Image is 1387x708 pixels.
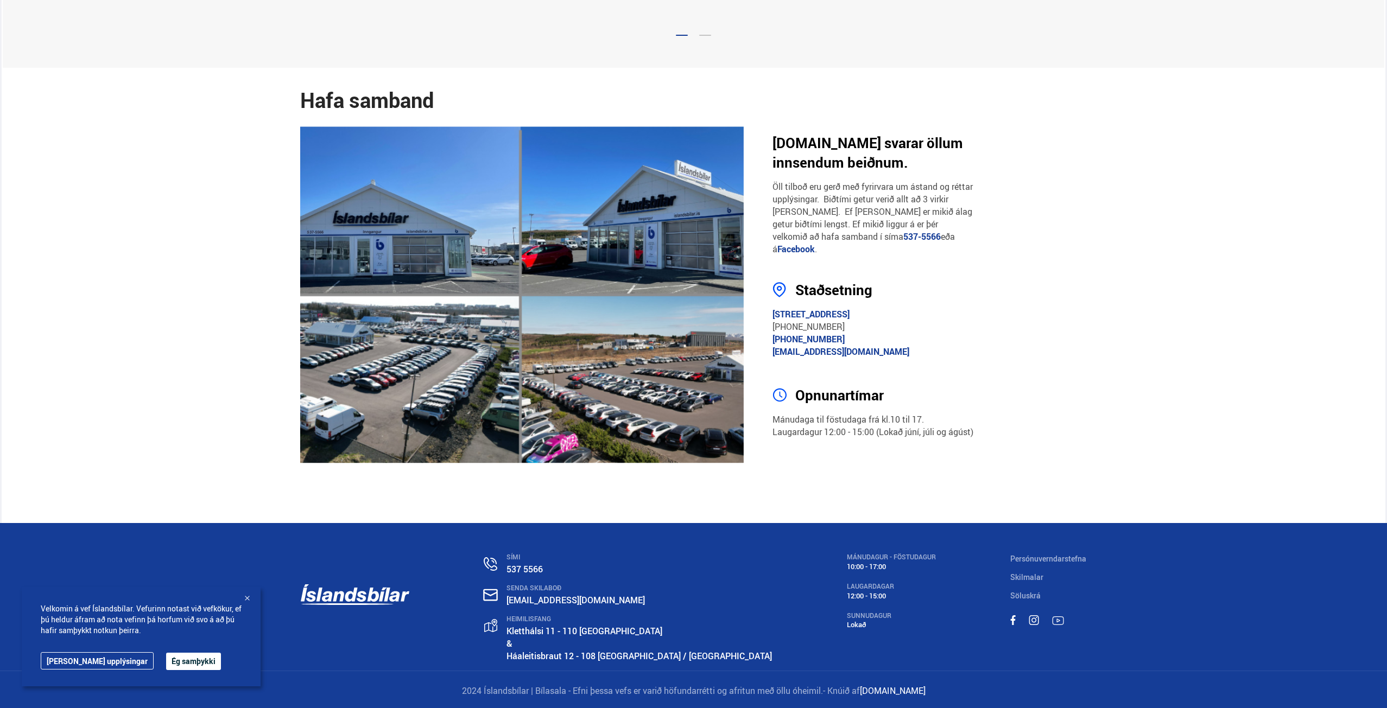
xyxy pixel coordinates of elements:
div: HEIMILISFANG [506,615,772,623]
div: SUNNUDAGUR [847,612,936,620]
a: Skilmalar [1010,572,1043,582]
a: Kletthálsi 11 - 110 [GEOGRAPHIC_DATA] [506,625,662,637]
span: Velkomin á vef Íslandsbílar. Vefurinn notast við vefkökur, ef þú heldur áfram að nota vefinn þá h... [41,603,242,636]
h4: Opnunartímar [795,385,974,405]
div: Lokað [847,621,936,629]
h3: Hafa samband [300,92,744,109]
span: - Knúið af [823,685,860,697]
p: Öll tilboð eru gerð með fyrirvara um ástand og réttar upplýsingar. Biðtími getur verið allt að 3 ... [772,181,974,256]
img: n0V2lOsqF3l1V2iz.svg [484,557,497,571]
a: [PHONE_NUMBER] [772,321,845,333]
img: gp4YpyYFnEr45R34.svg [484,619,497,633]
a: [PHONE_NUMBER] [772,333,845,345]
img: VcW7KN8fN0rNTK8G.png [300,126,744,463]
a: Persónuverndarstefna [1010,553,1086,564]
a: [DOMAIN_NAME] [860,685,926,697]
a: 537 5566 [506,563,543,575]
a: Söluskrá [1010,590,1041,601]
div: SÍMI [506,553,772,561]
a: Háaleitisbraut 12 - 108 [GEOGRAPHIC_DATA] / [GEOGRAPHIC_DATA] [506,650,772,662]
a: [PERSON_NAME] upplýsingar [41,652,154,669]
h4: Staðsetning [795,280,974,299]
img: nHj8e-n-aHgjukTg.svg [483,589,498,601]
div: 12:00 - 15:00 [847,592,936,600]
p: 2024 Íslandsbílar | Bílasala - Efni þessa vefs er varið höfundarrétti og afritun með öllu óheimil. [301,685,1087,697]
button: Ég samþykki [166,653,221,670]
a: [STREET_ADDRESS] [772,308,850,320]
div: MÁNUDAGUR - FÖSTUDAGUR [847,553,936,561]
h4: [DOMAIN_NAME] svarar öllum innsendum beiðnum. [772,133,974,172]
a: 537-5566 [903,231,941,243]
a: [EMAIL_ADDRESS][DOMAIN_NAME] [772,346,909,358]
a: [EMAIL_ADDRESS][DOMAIN_NAME] [506,594,645,606]
a: Facebook [777,243,815,255]
p: Mánudaga til föstudaga frá kl.10 til 17. Laugardagur 12:00 - 15:00 (Lokað júní, júli og ágúst) [772,413,974,438]
button: Opna LiveChat spjallviðmót [9,4,41,37]
div: LAUGARDAGAR [847,583,936,590]
div: 10:00 - 17:00 [847,563,936,571]
strong: & [506,637,512,649]
div: SENDA SKILABOÐ [506,584,772,592]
